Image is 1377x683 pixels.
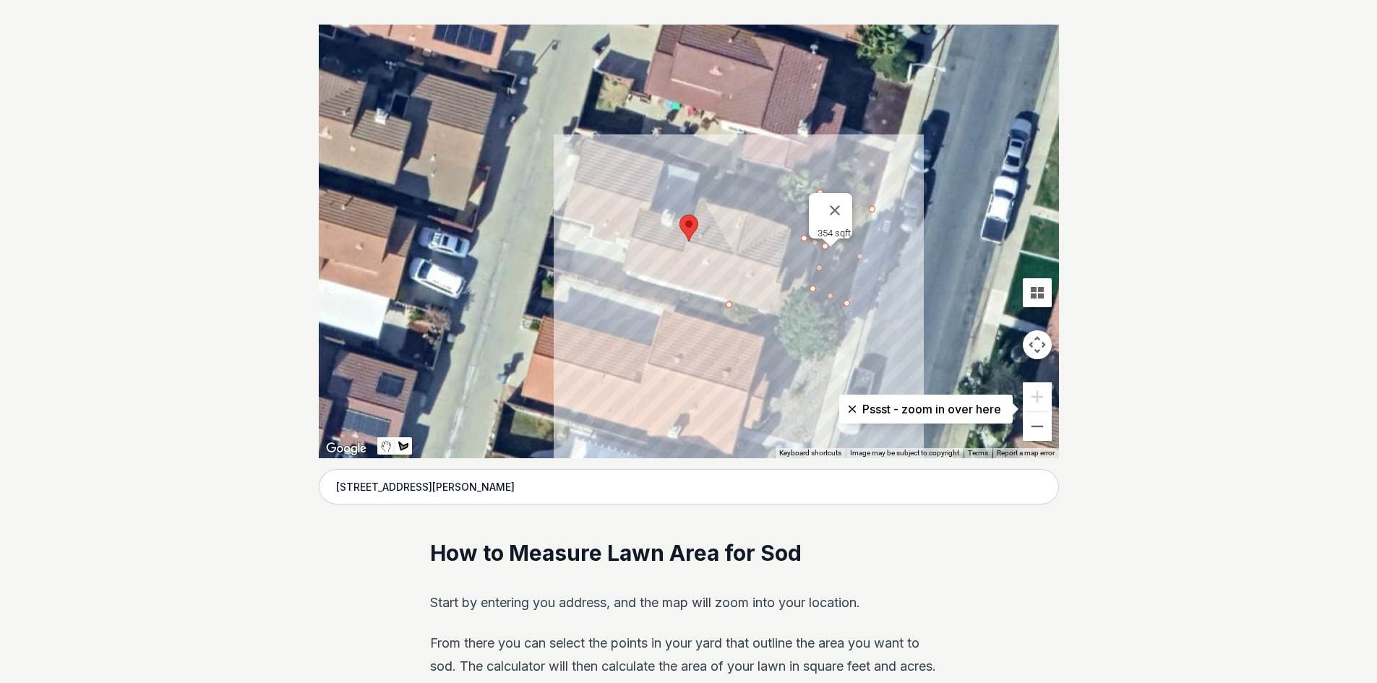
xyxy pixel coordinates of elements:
[1023,382,1052,411] button: Zoom in
[779,448,841,458] button: Keyboard shortcuts
[377,437,395,455] button: Stop drawing
[997,449,1055,457] a: Report a map error
[322,439,370,458] a: Open this area in Google Maps (opens a new window)
[319,469,1059,505] input: Enter your address to get started
[850,449,959,457] span: Image may be subject to copyright
[395,437,412,455] button: Draw a shape
[851,400,1001,418] p: Pssst - zoom in over here
[1023,412,1052,441] button: Zoom out
[818,228,852,239] div: 354 sqft
[430,539,947,568] h2: How to Measure Lawn Area for Sod
[968,449,988,457] a: Terms (opens in new tab)
[1023,278,1052,307] button: Tilt map
[322,439,370,458] img: Google
[1023,330,1052,359] button: Map camera controls
[430,632,947,678] p: From there you can select the points in your yard that outline the area you want to sod. The calc...
[430,591,947,614] p: Start by entering you address, and the map will zoom into your location.
[818,193,852,228] button: Close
